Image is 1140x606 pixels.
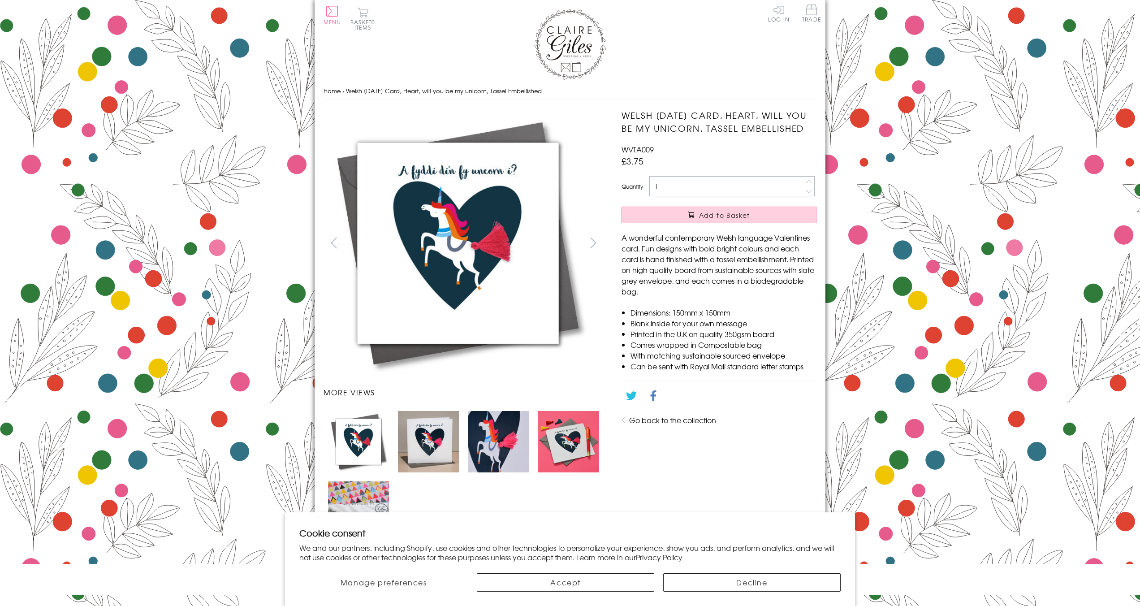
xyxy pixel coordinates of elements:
img: Welsh Valentine's Day Card, Heart, will you be my unicorn, Tassel Embellished [468,411,529,472]
img: Claire Giles Greetings Cards [534,9,606,80]
label: Quantity [622,182,643,190]
img: Welsh Valentine's Day Card, Heart, will you be my unicorn, Tassel Embellished [398,411,459,472]
span: Manage preferences [341,577,427,588]
nav: breadcrumbs [324,82,816,100]
button: Manage preferences [299,573,468,592]
button: Decline [663,573,841,592]
span: Welsh [DATE] Card, Heart, will you be my unicorn, Tassel Embellished [346,87,542,95]
a: Home [324,87,341,95]
a: Go back to the collection [629,415,716,425]
p: We and our partners, including Shopify, use cookies and other technologies to personalize your ex... [299,543,841,562]
li: Carousel Page 2 [393,407,463,476]
h1: Welsh [DATE] Card, Heart, will you be my unicorn, Tassel Embellished [622,109,816,135]
img: Welsh Valentine's Day Card, Heart, will you be my unicorn, Tassel Embellished [538,411,599,472]
li: Comes wrapped in Compostable bag [630,339,816,350]
li: Blank inside for your own message [630,318,816,329]
button: Add to Basket [622,207,816,223]
img: Welsh Valentine's Day Card, Heart, will you be my unicorn, Tassel Embellished [328,481,389,542]
li: Carousel Page 1 (Current Slide) [324,407,393,476]
span: Menu [324,18,341,26]
button: next [583,233,604,253]
li: Carousel Page 5 [324,477,393,547]
h2: Cookie consent [299,527,841,539]
span: WVTA009 [622,144,654,155]
li: Dimensions: 150mm x 150mm [630,307,816,318]
li: With matching sustainable sourced envelope [630,350,816,361]
li: Printed in the U.K on quality 350gsm board [630,329,816,339]
a: Log In [768,4,790,22]
a: Trade [802,4,821,24]
a: Privacy Policy [636,552,682,563]
button: Basket0 items [350,7,375,30]
img: Welsh Valentine's Day Card, Heart, will you be my unicorn, Tassel Embellished [324,109,592,378]
img: Welsh Valentine's Day Card, Heart, will you be my unicorn, Tassel Embellished [604,109,872,378]
li: Can be sent with Royal Mail standard letter stamps [630,361,816,372]
p: A wonderful contemporary Welsh language Valentines card. Fun designs with bold bright colours and... [622,232,816,297]
span: Add to Basket [699,211,750,220]
h3: More views [324,387,604,398]
button: prev [324,233,344,253]
span: £3.75 [622,155,643,167]
li: Carousel Page 3 [463,407,533,476]
span: Trade [802,4,821,22]
button: Menu [324,6,341,25]
span: 0 items [354,18,375,31]
span: › [342,87,344,95]
button: Accept [477,573,654,592]
img: Welsh Valentine's Day Card, Heart, will you be my unicorn, Tassel Embellished [328,411,389,472]
ul: Carousel Pagination [324,407,604,546]
li: Carousel Page 4 [534,407,604,476]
